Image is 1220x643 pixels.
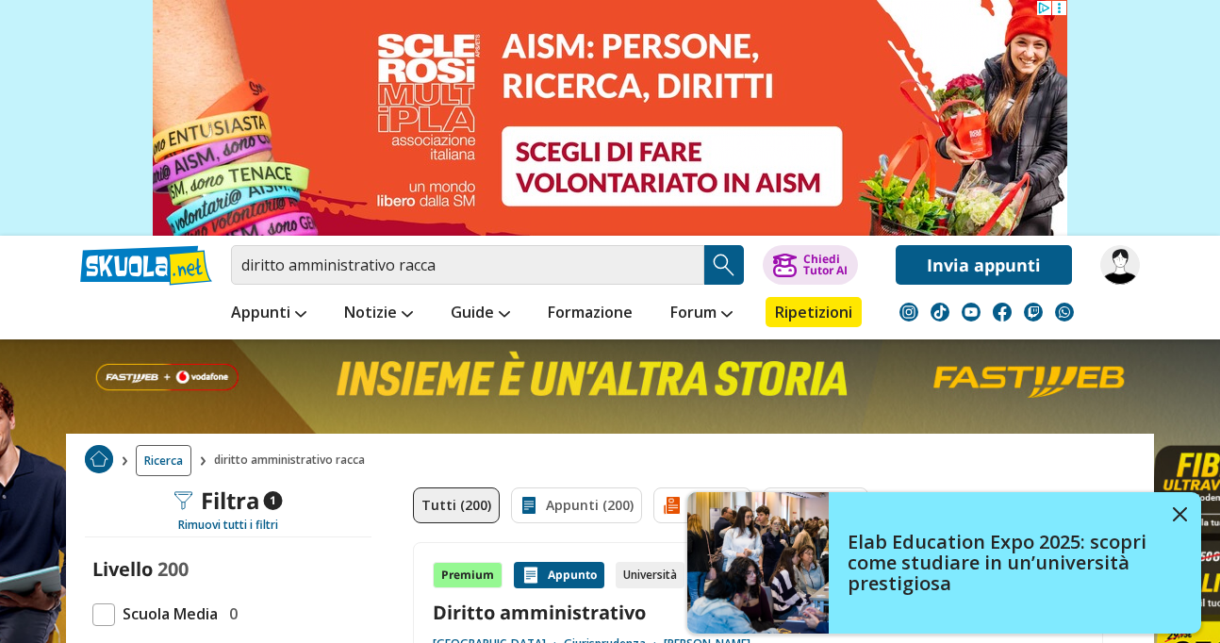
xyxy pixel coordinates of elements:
[85,445,113,476] a: Home
[226,297,311,331] a: Appunti
[543,297,637,331] a: Formazione
[157,556,189,582] span: 200
[1100,245,1140,285] img: federica_miau
[339,297,418,331] a: Notizie
[214,445,372,476] span: diritto amministrativo racca
[514,562,604,588] div: Appunto
[92,556,153,582] label: Livello
[848,532,1159,594] h4: Elab Education Expo 2025: scopri come studiare in un’università prestigiosa
[763,245,858,285] button: ChiediTutor AI
[616,562,684,588] div: Università
[264,491,283,510] span: 1
[115,602,218,626] span: Scuola Media
[521,566,540,585] img: Appunti contenuto
[666,297,737,331] a: Forum
[1173,507,1187,521] img: close
[1024,303,1043,321] img: twitch
[899,303,918,321] img: instagram
[433,562,503,588] div: Premium
[704,245,744,285] button: Search Button
[446,297,515,331] a: Guide
[136,445,191,476] a: Ricerca
[687,492,1201,634] a: Elab Education Expo 2025: scopri come studiare in un’università prestigiosa
[85,518,371,533] div: Rimuovi tutti i filtri
[519,496,538,515] img: Appunti filtro contenuto
[931,303,949,321] img: tiktok
[896,245,1072,285] a: Invia appunti
[511,487,642,523] a: Appunti (200)
[710,251,738,279] img: Cerca appunti, riassunti o versioni
[174,491,193,510] img: Filtra filtri mobile
[962,303,981,321] img: youtube
[174,487,283,514] div: Filtra
[413,487,500,523] a: Tutti (200)
[222,602,238,626] span: 0
[766,297,862,327] a: Ripetizioni
[993,303,1012,321] img: facebook
[1055,303,1074,321] img: WhatsApp
[231,245,704,285] input: Cerca appunti, riassunti o versioni
[803,254,848,276] div: Chiedi Tutor AI
[85,445,113,473] img: Home
[433,600,1083,625] a: Diritto amministrativo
